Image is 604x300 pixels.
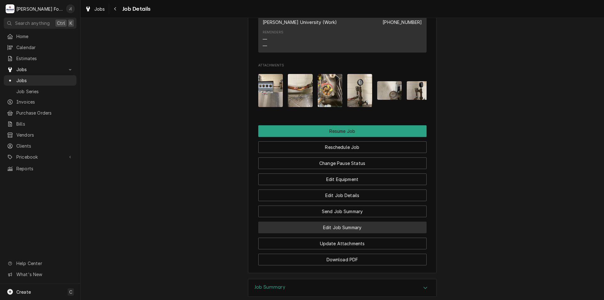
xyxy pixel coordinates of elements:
[4,42,76,53] a: Calendar
[4,18,76,29] button: Search anythingCtrlK
[4,258,76,269] a: Go to Help Center
[318,74,343,107] img: lg5vjwX2TAaua5OM39b0
[16,271,73,278] span: What's New
[288,74,313,107] img: 9j6jmAxTjmDBNy06d36A
[16,66,64,73] span: Jobs
[258,63,427,112] div: Attachments
[4,130,76,140] a: Vendors
[16,6,63,12] div: [PERSON_NAME] Food Equipment Service
[6,4,14,13] div: M
[16,154,64,160] span: Pricebook
[16,55,73,62] span: Estimates
[82,4,108,14] a: Jobs
[248,279,436,297] div: Accordion Header
[16,260,73,267] span: Help Center
[258,63,427,68] span: Attachments
[347,74,372,107] img: k9bBoToRweJYk5vnEU2g
[258,141,427,153] button: Reschedule Job
[70,20,72,26] span: K
[16,99,73,105] span: Invoices
[66,4,75,13] div: Jeff Debigare (109)'s Avatar
[258,9,427,55] div: Client Contact List
[258,217,427,233] div: Button Group Row
[4,97,76,107] a: Invoices
[383,20,422,25] a: [PHONE_NUMBER]
[4,64,76,75] a: Go to Jobs
[16,143,73,149] span: Clients
[254,284,285,290] h3: Job Summary
[258,125,427,137] button: Resume Job
[16,121,73,127] span: Bills
[248,279,436,297] button: Accordion Details Expand Trigger
[258,125,427,265] div: Button Group
[248,279,437,297] div: Job Summary
[16,77,73,84] span: Jobs
[258,190,427,201] button: Edit Job Details
[16,110,73,116] span: Purchase Orders
[258,173,427,185] button: Edit Equipment
[16,33,73,40] span: Home
[15,20,50,26] span: Search anything
[258,185,427,201] div: Button Group Row
[4,141,76,151] a: Clients
[258,3,427,55] div: Client Contact
[258,157,427,169] button: Change Pause Status
[258,222,427,233] button: Edit Job Summary
[263,42,267,49] div: —
[16,132,73,138] span: Vendors
[258,254,427,265] button: Download PDF
[258,9,427,53] div: Contact
[258,201,427,217] div: Button Group Row
[4,108,76,118] a: Purchase Orders
[16,44,73,51] span: Calendar
[263,19,337,25] div: [PERSON_NAME] University (Work)
[16,88,73,95] span: Job Series
[4,75,76,86] a: Jobs
[258,137,427,153] div: Button Group Row
[258,125,427,137] div: Button Group Row
[4,31,76,42] a: Home
[66,4,75,13] div: J(
[16,289,31,295] span: Create
[258,69,427,112] span: Attachments
[16,165,73,172] span: Reports
[258,238,427,249] button: Update Attachments
[258,249,427,265] div: Button Group Row
[263,13,337,25] div: Name
[120,5,151,13] span: Job Details
[263,36,267,42] div: —
[258,153,427,169] div: Button Group Row
[4,163,76,174] a: Reports
[258,74,283,107] img: XQiFytL3TLG6QiJL67jQ
[4,269,76,280] a: Go to What's New
[94,6,105,12] span: Jobs
[4,86,76,97] a: Job Series
[263,30,283,49] div: Reminders
[4,53,76,64] a: Estimates
[377,81,402,100] img: FkFUUWGTQvyrtOLokAk9
[258,169,427,185] div: Button Group Row
[57,20,65,26] span: Ctrl
[263,30,283,35] div: Reminders
[4,119,76,129] a: Bills
[6,4,14,13] div: Marshall Food Equipment Service's Avatar
[258,233,427,249] div: Button Group Row
[407,81,432,100] img: 308X8M0SuWQT0tMagKVO
[258,206,427,217] button: Send Job Summary
[110,4,120,14] button: Navigate back
[69,289,72,295] span: C
[383,13,422,25] div: Phone
[4,152,76,162] a: Go to Pricebook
